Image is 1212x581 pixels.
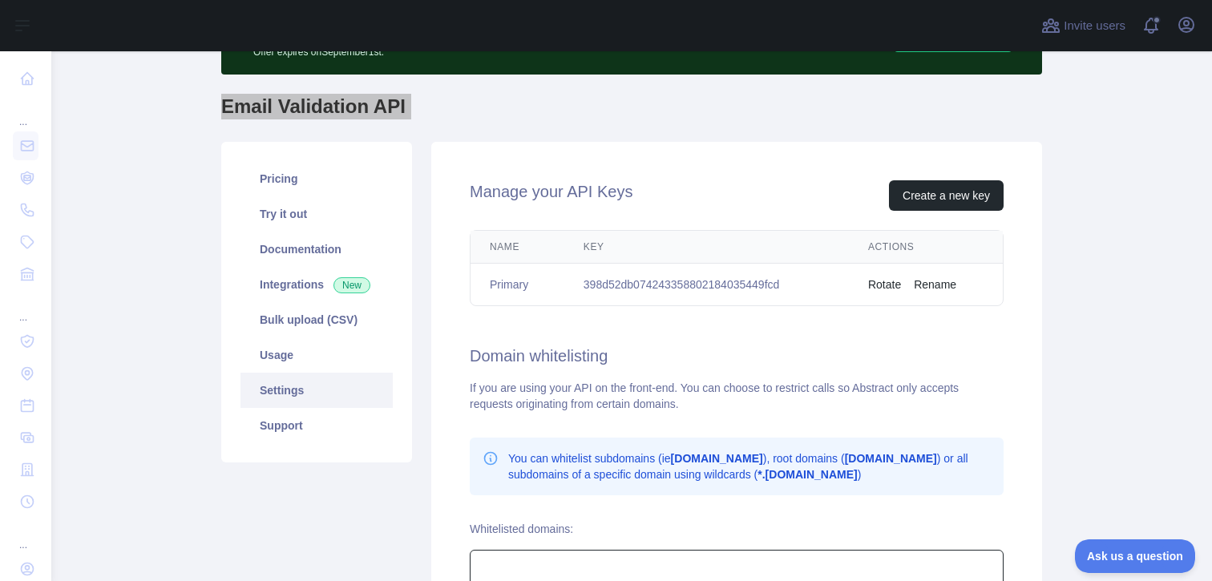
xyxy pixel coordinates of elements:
button: Rotate [868,276,901,293]
a: Settings [240,373,393,408]
a: Integrations New [240,267,393,302]
b: *.[DOMAIN_NAME] [757,468,857,481]
label: Whitelisted domains: [470,522,573,535]
div: ... [13,96,38,128]
button: Invite users [1038,13,1129,38]
a: Usage [240,337,393,373]
span: Invite users [1064,17,1125,35]
a: Documentation [240,232,393,267]
th: Actions [849,231,1003,264]
td: Primary [471,264,564,306]
iframe: Toggle Customer Support [1075,539,1196,573]
h2: Domain whitelisting [470,345,1004,367]
td: 398d52db074243358802184035449fcd [564,264,849,306]
h2: Manage your API Keys [470,180,632,211]
span: New [333,277,370,293]
a: Bulk upload (CSV) [240,302,393,337]
h1: Email Validation API [221,94,1042,132]
button: Rename [914,276,956,293]
th: Key [564,231,849,264]
div: ... [13,519,38,551]
b: [DOMAIN_NAME] [671,452,763,465]
button: Create a new key [889,180,1004,211]
div: If you are using your API on the front-end. You can choose to restrict calls so Abstract only acc... [470,380,1004,412]
p: You can whitelist subdomains (ie ), root domains ( ) or all subdomains of a specific domain using... [508,450,991,482]
th: Name [471,231,564,264]
b: [DOMAIN_NAME] [845,452,937,465]
div: ... [13,292,38,324]
a: Support [240,408,393,443]
a: Try it out [240,196,393,232]
a: Pricing [240,161,393,196]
